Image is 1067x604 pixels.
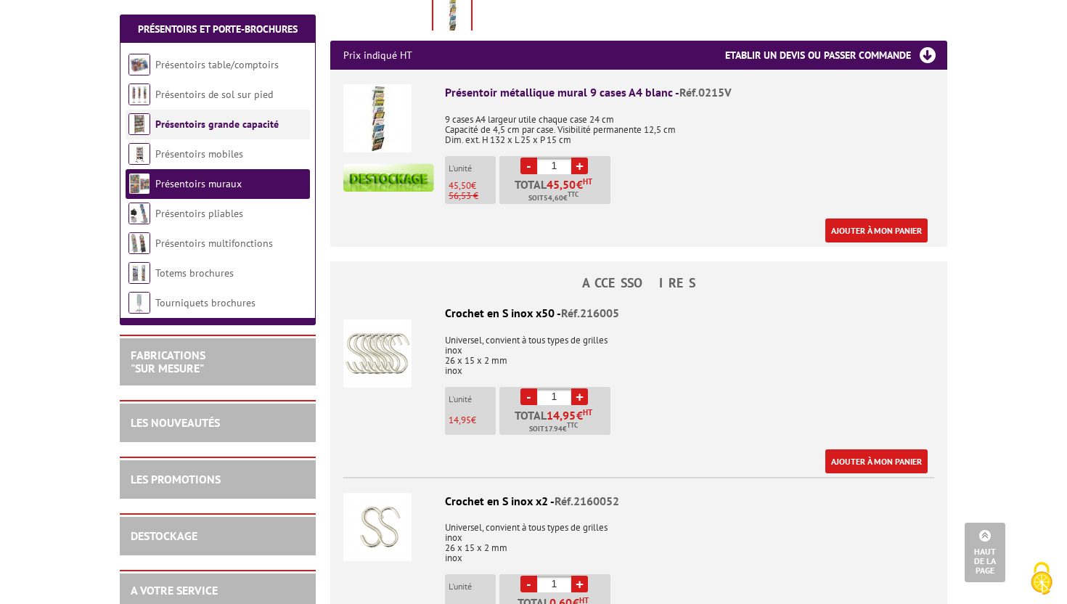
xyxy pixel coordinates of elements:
[128,203,150,224] img: Présentoirs pliables
[343,513,934,563] p: Universel, convient à tous types de grilles inox 26 x 15 x 2 mm inox
[155,147,243,160] a: Présentoirs mobiles
[520,158,537,174] a: -
[343,493,934,510] div: Crochet en S inox x2 -
[503,179,610,204] p: Total
[131,528,197,543] a: DESTOCKAGE
[449,191,496,201] p: 56,53 €
[520,388,537,405] a: -
[343,84,412,152] img: Présentoir métallique mural 9 cases A4 blanc
[571,576,588,592] a: +
[1023,560,1060,597] img: Cookies (fenêtre modale)
[825,449,928,473] a: Ajouter à mon panier
[520,576,537,592] a: -
[343,319,412,388] img: Crochet en S inox x50
[571,158,588,174] a: +
[503,409,610,435] p: Total
[155,296,255,309] a: Tourniquets brochures
[128,262,150,284] img: Totems brochures
[583,176,592,187] sup: HT
[330,276,947,290] h4: ACCESSOIRES
[449,581,496,592] p: L'unité
[561,306,619,320] span: Réf.216005
[131,348,205,375] a: FABRICATIONS"Sur Mesure"
[825,219,928,242] a: Ajouter à mon panier
[576,179,583,190] span: €
[571,388,588,405] a: +
[544,423,563,435] span: 17.94
[128,232,150,254] img: Présentoirs multifonctions
[529,423,578,435] span: Soit €
[547,409,592,421] span: €
[128,173,150,195] img: Présentoirs muraux
[128,143,150,165] img: Présentoirs mobiles
[155,118,279,131] a: Présentoirs grande capacité
[138,23,298,36] a: Présentoirs et Porte-brochures
[343,163,434,192] img: destockage
[679,85,732,99] span: Réf.0215V
[155,266,234,279] a: Totems brochures
[343,325,934,376] p: Universel, convient à tous types de grilles inox 26 x 15 x 2 mm inox
[445,84,934,101] div: Présentoir métallique mural 9 cases A4 blanc -
[131,415,220,430] a: LES NOUVEAUTÉS
[131,584,305,597] h2: A votre service
[1016,555,1067,604] button: Cookies (fenêtre modale)
[343,305,934,322] div: Crochet en S inox x50 -
[449,394,496,404] p: L'unité
[155,58,279,71] a: Présentoirs table/comptoirs
[555,494,619,508] span: Réf.2160052
[547,179,576,190] span: 45,50
[128,83,150,105] img: Présentoirs de sol sur pied
[528,192,579,204] span: Soit €
[155,88,273,101] a: Présentoirs de sol sur pied
[965,523,1005,582] a: Haut de la page
[449,415,496,425] p: €
[343,493,412,561] img: Crochet en S inox x2
[131,472,221,486] a: LES PROMOTIONS
[155,207,243,220] a: Présentoirs pliables
[155,177,242,190] a: Présentoirs muraux
[128,292,150,314] img: Tourniquets brochures
[449,181,496,191] p: €
[583,407,592,417] sup: HT
[547,409,576,421] span: 14,95
[449,163,496,174] p: L'unité
[343,41,412,70] p: Prix indiqué HT
[128,113,150,135] img: Présentoirs grande capacité
[155,237,273,250] a: Présentoirs multifonctions
[449,179,471,192] span: 45,50
[128,54,150,75] img: Présentoirs table/comptoirs
[544,192,563,204] span: 54,60
[725,41,947,70] h3: Etablir un devis ou passer commande
[445,105,934,145] p: 9 cases A4 largeur utile chaque case 24 cm Capacité de 4,5 cm par case. Visibilité permanente 12,...
[567,421,578,429] sup: TTC
[449,414,471,426] span: 14,95
[568,190,579,198] sup: TTC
